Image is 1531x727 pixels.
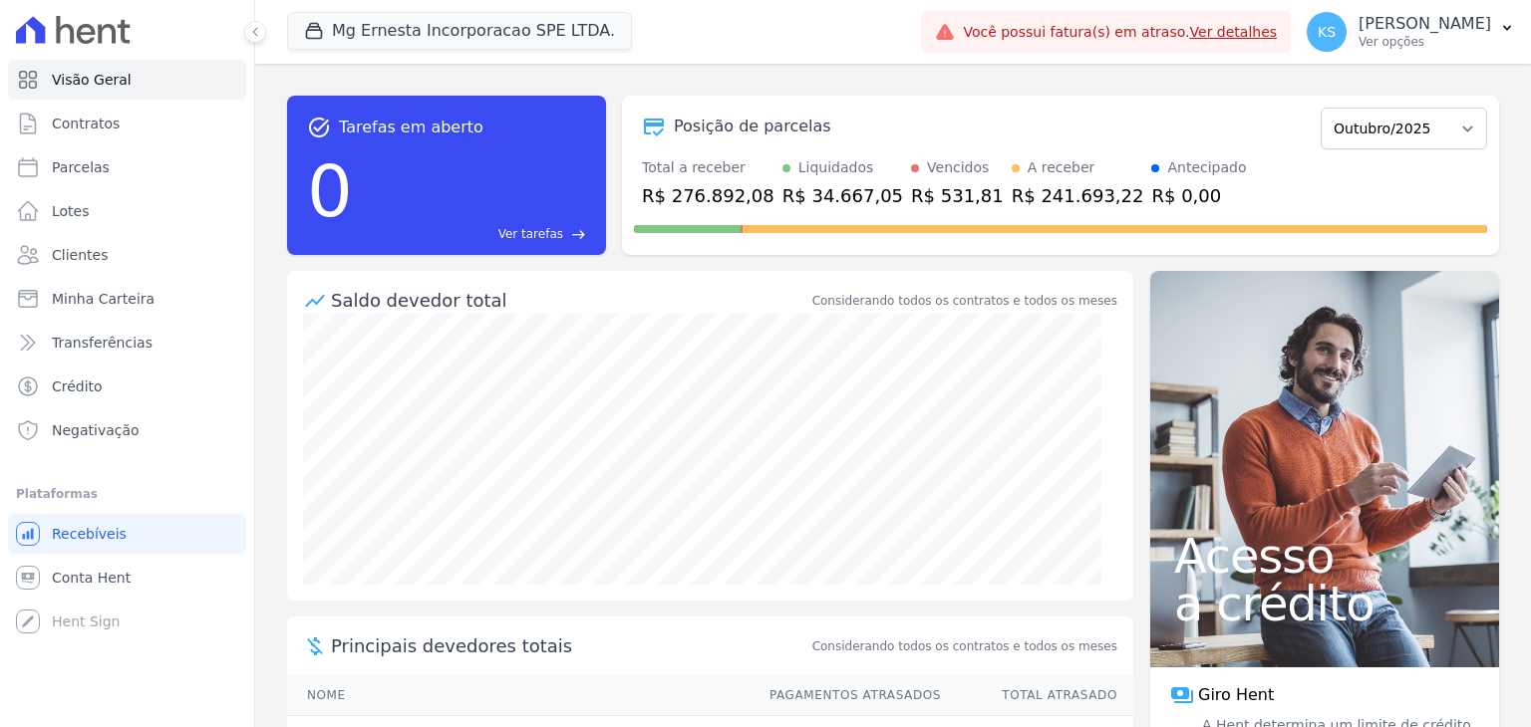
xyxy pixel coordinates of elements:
[287,12,632,50] button: Mg Ernesta Incorporacao SPE LTDA.
[1359,14,1491,34] p: [PERSON_NAME]
[1291,4,1531,60] button: KS [PERSON_NAME] Ver opções
[331,287,808,314] div: Saldo devedor total
[1028,157,1095,178] div: A receber
[927,157,989,178] div: Vencidos
[798,157,874,178] div: Liquidados
[963,22,1277,43] span: Você possui fatura(s) em atraso.
[8,191,246,231] a: Lotes
[1174,580,1475,627] span: a crédito
[8,410,246,450] a: Negativação
[942,675,1133,716] th: Total Atrasado
[52,524,127,544] span: Recebíveis
[1190,24,1278,40] a: Ver detalhes
[361,225,586,243] a: Ver tarefas east
[1167,157,1246,178] div: Antecipado
[8,558,246,598] a: Conta Hent
[782,182,903,209] div: R$ 34.667,05
[339,116,483,139] span: Tarefas em aberto
[498,225,563,243] span: Ver tarefas
[52,420,140,440] span: Negativação
[642,157,774,178] div: Total a receber
[8,279,246,319] a: Minha Carteira
[52,568,131,588] span: Conta Hent
[1198,683,1274,707] span: Giro Hent
[52,289,154,309] span: Minha Carteira
[8,514,246,554] a: Recebíveis
[812,637,1117,655] span: Considerando todos os contratos e todos os meses
[52,201,90,221] span: Lotes
[52,333,153,353] span: Transferências
[52,70,132,90] span: Visão Geral
[307,139,353,243] div: 0
[8,323,246,363] a: Transferências
[8,104,246,143] a: Contratos
[8,235,246,275] a: Clientes
[16,482,238,506] div: Plataformas
[674,115,831,138] div: Posição de parcelas
[1359,34,1491,50] p: Ver opções
[52,376,103,396] span: Crédito
[52,114,120,133] span: Contratos
[1318,25,1336,39] span: KS
[571,227,586,242] span: east
[52,245,108,265] span: Clientes
[1012,182,1144,209] div: R$ 241.693,22
[287,675,751,716] th: Nome
[911,182,1004,209] div: R$ 531,81
[751,675,942,716] th: Pagamentos Atrasados
[642,182,774,209] div: R$ 276.892,08
[331,632,808,659] span: Principais devedores totais
[812,292,1117,310] div: Considerando todos os contratos e todos os meses
[8,60,246,100] a: Visão Geral
[307,116,331,139] span: task_alt
[8,366,246,406] a: Crédito
[1174,532,1475,580] span: Acesso
[1151,182,1246,209] div: R$ 0,00
[8,147,246,187] a: Parcelas
[52,157,110,177] span: Parcelas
